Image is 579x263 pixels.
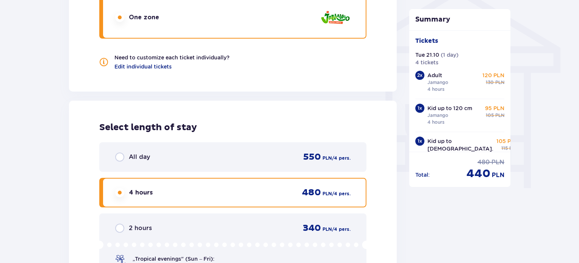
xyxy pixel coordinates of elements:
span: / 4 pers. [332,226,351,233]
p: Kid up to [DEMOGRAPHIC_DATA]. [427,137,493,153]
span: All day [129,153,150,161]
span: 440 [466,167,490,181]
span: 2 hours [129,224,152,232]
span: PLN [509,145,518,152]
span: 550 [303,151,321,163]
span: PLN [495,79,504,86]
span: 340 [303,223,321,234]
div: 1 x [415,104,424,113]
p: Adult [427,72,442,79]
span: One zone [129,13,159,22]
span: 480 [477,158,490,167]
span: 480 [302,187,321,198]
p: Summary [409,15,511,24]
span: PLN [322,155,332,162]
span: PLN [322,190,332,197]
p: 4 tickets [415,59,438,66]
span: PLN [492,171,504,179]
p: Jamango [427,112,448,119]
p: Jamango [427,79,448,86]
div: 2 x [415,71,424,80]
img: Jamango [320,7,351,28]
h2: Select length of stay [99,122,366,133]
p: ( 1 day ) [441,51,459,59]
p: Kid up to 120 cm [427,104,472,112]
p: 4 hours [427,86,444,93]
span: / 4 pers. [332,190,351,197]
p: 95 PLN [485,104,504,112]
span: / 4 pers. [332,155,351,162]
p: Tickets [415,37,438,45]
span: „Tropical evenings" (Sun – Fri): [133,255,214,263]
span: PLN [322,226,332,233]
div: 1 x [415,137,424,146]
p: Tue 21.10 [415,51,439,59]
span: 4 hours [129,188,153,197]
span: 130 [486,79,494,86]
p: Need to customize each ticket individually? [114,54,230,61]
a: Edit individual tickets [114,63,172,70]
p: 120 PLN [482,72,504,79]
span: 105 [486,112,494,119]
p: 4 hours [427,119,444,126]
span: PLN [491,158,504,167]
p: 105 PLN [496,137,518,145]
span: 115 [501,145,508,152]
p: Total : [415,171,430,179]
span: PLN [495,112,504,119]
